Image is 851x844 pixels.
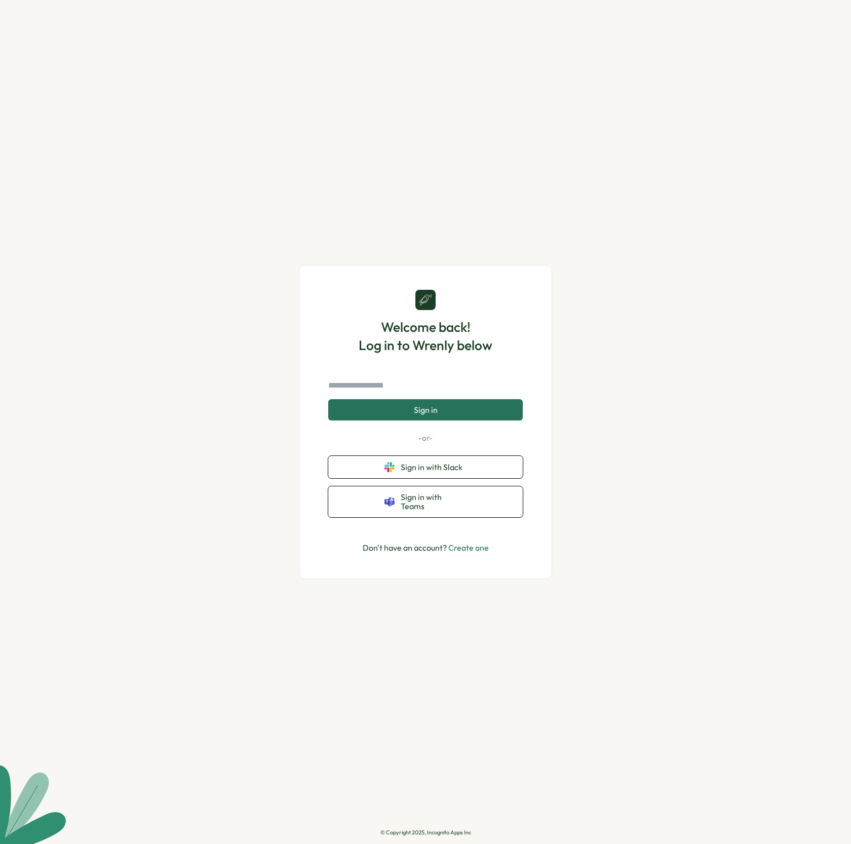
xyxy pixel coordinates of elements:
span: Sign in with Teams [401,492,467,511]
p: Don't have an account? [363,542,489,554]
p: -or- [328,433,523,444]
h1: Welcome back! Log in to Wrenly below [359,318,492,354]
p: © Copyright 2025, Incognito Apps Inc [380,829,471,836]
button: Sign in with Teams [328,486,523,517]
button: Sign in [328,399,523,420]
span: Sign in [414,405,438,414]
span: Sign in with Slack [401,463,467,472]
a: Create one [448,543,489,553]
button: Sign in with Slack [328,456,523,478]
